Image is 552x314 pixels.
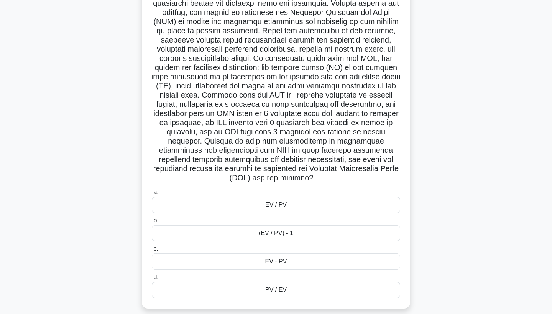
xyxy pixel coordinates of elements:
span: a. [153,189,158,195]
div: EV / PV [152,197,400,213]
span: b. [153,217,158,224]
span: c. [153,245,158,252]
div: (EV / PV) - 1 [152,225,400,241]
span: d. [153,274,158,280]
div: EV - PV [152,253,400,270]
div: PV / EV [152,282,400,298]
